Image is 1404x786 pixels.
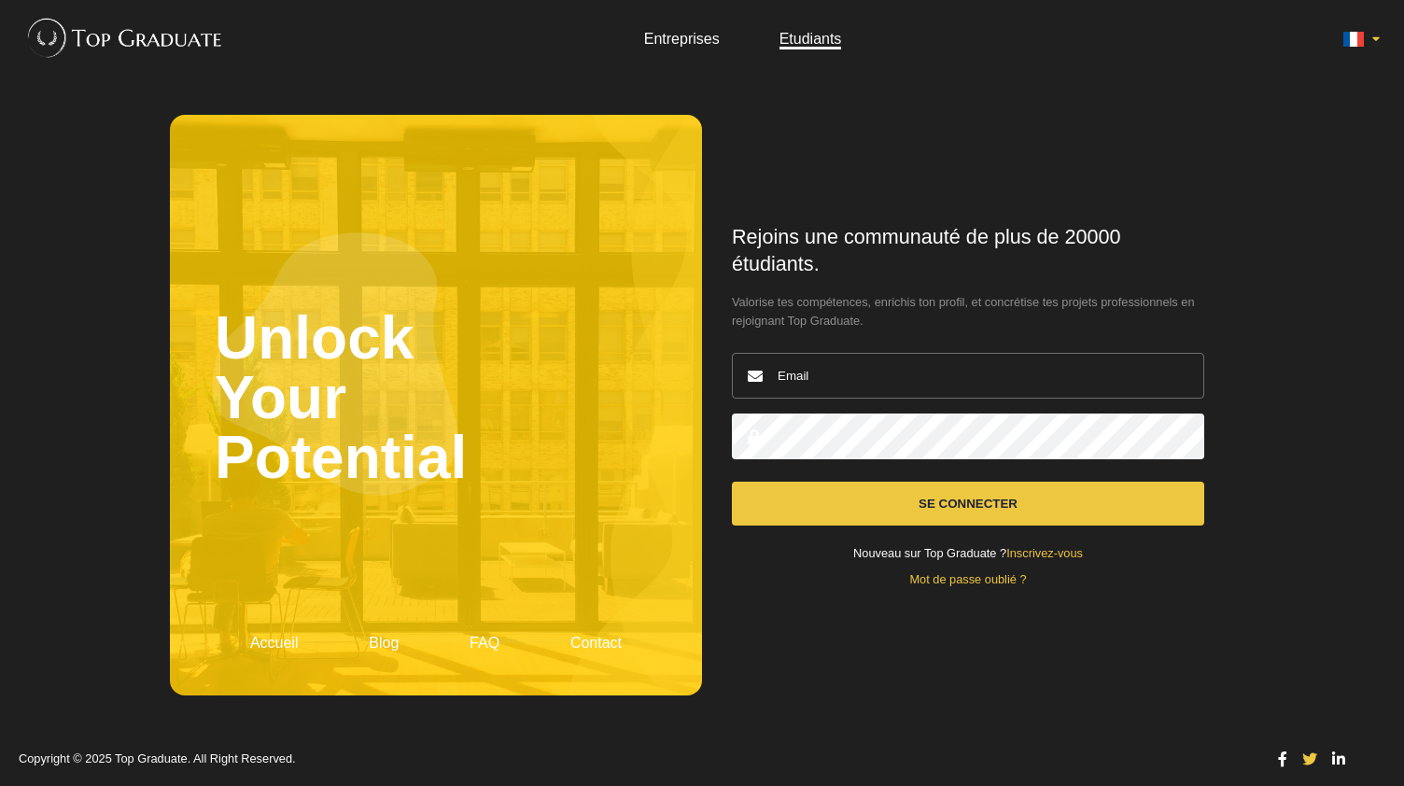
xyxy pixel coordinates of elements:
[779,31,842,47] a: Etudiants
[732,353,1204,399] input: Email
[369,635,399,651] a: Blog
[732,548,1204,560] div: Nouveau sur Top Graduate ?
[909,572,1026,586] a: Mot de passe oublié ?
[19,9,223,65] img: Top Graduate
[1006,546,1083,560] a: Inscrivez-vous
[19,753,1257,765] p: Copyright © 2025 Top Graduate. All Right Reserved.
[732,224,1204,278] h1: Rejoins une communauté de plus de 20000 étudiants.
[250,635,299,651] a: Accueil
[732,482,1204,526] button: Se connecter
[215,160,657,636] h2: Unlock Your Potential
[570,635,622,651] a: Contact
[644,31,720,47] a: Entreprises
[732,293,1204,330] span: Valorise tes compétences, enrichis ton profil, et concrétise tes projets professionnels en rejoig...
[470,635,499,651] a: FAQ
